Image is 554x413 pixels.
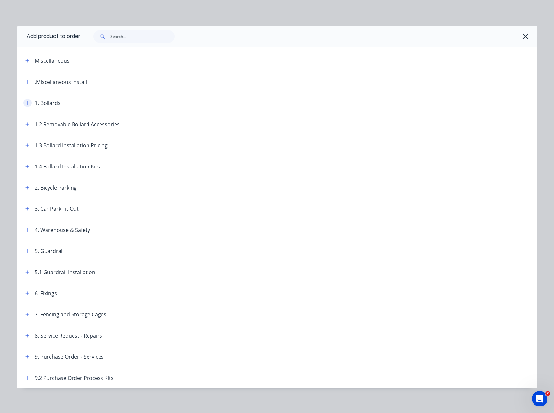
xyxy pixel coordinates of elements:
div: 7. Fencing and Storage Cages [35,311,106,318]
div: Add product to order [17,26,80,47]
input: Search... [110,30,175,43]
div: 2. Bicycle Parking [35,184,77,192]
div: 1.2 Removable Bollard Accessories [35,120,120,128]
div: 5.1 Guardrail Installation [35,268,95,276]
div: 1.3 Bollard Installation Pricing [35,141,108,149]
div: 5. Guardrail [35,247,64,255]
span: 2 [545,391,550,396]
div: 1. Bollards [35,99,61,107]
div: 9.2 Purchase Order Process Kits [35,374,114,382]
div: .Miscellaneous Install [35,78,87,86]
div: 3. Car Park Fit Out [35,205,79,213]
iframe: Intercom live chat [532,391,547,406]
div: 1.4 Bollard Installation Kits [35,163,100,170]
div: 9. Purchase Order - Services [35,353,104,361]
div: 8. Service Request - Repairs [35,332,102,340]
div: 4. Warehouse & Safety [35,226,90,234]
div: 6. Fixings [35,289,57,297]
div: Miscellaneous [35,57,70,65]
